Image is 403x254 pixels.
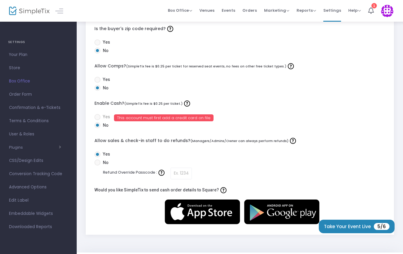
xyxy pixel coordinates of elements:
span: Yes [100,151,110,157]
span: Store [9,64,68,72]
span: Help [348,8,361,13]
span: Box Office [9,77,68,85]
span: Venues [199,3,214,18]
span: Terms & Conditions [9,117,68,125]
span: Advanced Options [9,183,68,191]
span: Embeddable Widgets [9,210,68,218]
span: (SimpleTix fee is $0.25 per ticket.) [124,101,183,106]
span: (Managers/Admins/Owner can always perform refunds) [190,138,288,143]
img: question-mark [288,63,294,69]
label: Allow Comps? [94,62,386,71]
label: Allow sales & check-in staff to do refunds? [94,136,386,145]
span: CSS/Design Edits [9,157,68,165]
span: Marketing [264,8,289,13]
input: Ex. 1234 [171,168,192,179]
span: Reports [297,8,316,13]
span: 5/6 [374,223,389,230]
img: question-mark [167,26,173,32]
span: No [100,160,109,166]
span: User & Roles [9,130,68,138]
span: Yes [100,76,110,83]
span: Confirmation & e-Tickets [9,104,68,112]
span: Downloaded Reports [9,223,68,231]
img: question-mark [290,138,296,144]
label: Is the buyer's zip code required? [94,24,386,33]
span: Edit Label [9,197,68,204]
span: Settings [323,3,341,18]
div: 1 [371,3,377,8]
span: Orders [242,3,257,18]
img: question-mark [220,187,226,193]
span: Conversion Tracking Code [9,170,68,178]
span: Order Form [9,91,68,98]
label: Refund Override Passcode : [103,168,166,177]
span: No [100,122,109,129]
label: Would you like SimpleTix to send cash order details to Square? [94,185,228,195]
h4: SETTINGS [8,36,69,48]
span: Yes [100,114,110,120]
button: Plugins [9,145,61,150]
span: This account must first add a credit card on file [114,114,214,121]
span: Box Office [168,8,192,13]
span: No [100,48,109,54]
span: Yes [100,39,110,45]
span: Events [222,3,235,18]
span: (SimpleTix fee is $0.25 per ticket for reserved seat events, no fees on other free ticket types.) [126,64,286,69]
button: Take Your Event Live5/6 [319,220,395,233]
span: No [100,85,109,91]
label: Enable Cash? [94,99,386,108]
img: question-mark [158,170,165,176]
span: Your Plan [9,51,68,59]
img: question-mark [184,101,190,107]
